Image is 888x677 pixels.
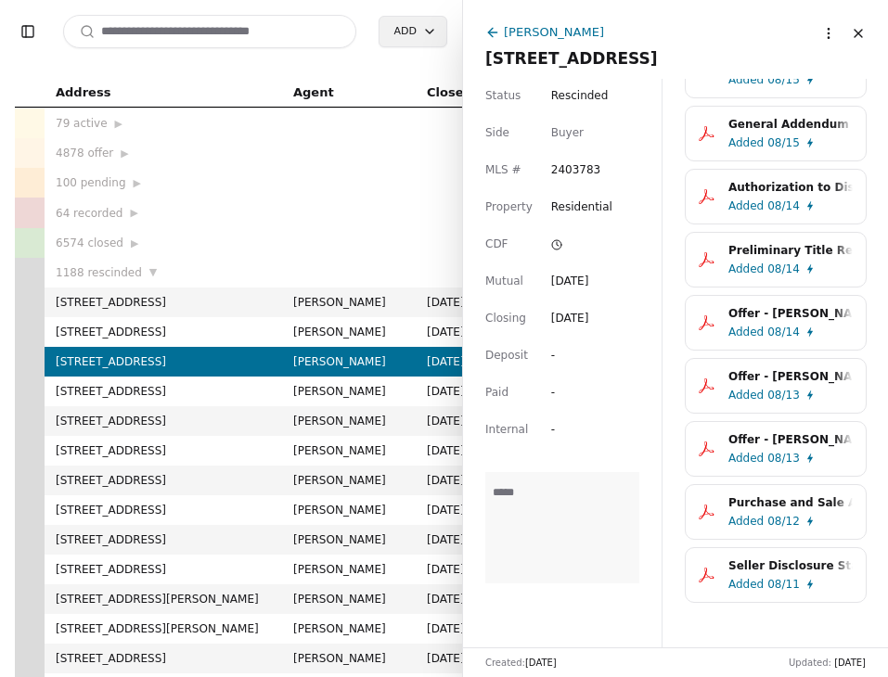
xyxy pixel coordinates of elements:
[416,644,483,673] td: [DATE]
[427,83,463,103] span: Close
[685,295,867,351] button: Offer - [PERSON_NAME] - [DATE].pdfAdded08/14
[728,134,764,152] span: Added
[485,198,533,216] span: Property
[834,658,866,668] span: [DATE]
[767,449,800,467] span: 08/13
[551,346,585,364] div: -
[728,241,853,260] div: Preliminary Title Report.pdf
[416,406,483,436] td: [DATE]
[282,525,416,555] td: [PERSON_NAME]
[685,106,867,161] button: General Addendum - [STREET_ADDRESS]pdfAdded08/15
[282,436,416,466] td: [PERSON_NAME]
[485,309,526,327] span: Closing
[130,205,137,222] span: ▶
[551,272,589,290] div: [DATE]
[485,346,528,364] span: Deposit
[45,555,282,584] td: [STREET_ADDRESS]
[728,70,764,89] span: Added
[728,197,764,215] span: Added
[416,614,483,644] td: [DATE]
[728,386,764,404] span: Added
[728,367,853,386] div: Offer - [PERSON_NAME] - [DATE].pdf
[767,260,800,278] span: 08/14
[728,323,764,341] span: Added
[767,70,800,89] span: 08/15
[115,116,122,133] span: ▶
[56,144,271,162] div: 4878 offer
[485,272,523,290] span: Mutual
[45,584,282,614] td: [STREET_ADDRESS][PERSON_NAME]
[416,436,483,466] td: [DATE]
[56,263,142,282] span: 1188 rescinded
[56,203,271,222] div: 64 recorded
[685,232,867,287] button: Preliminary Title Report.pdfAdded08/14
[551,383,585,402] div: -
[282,495,416,525] td: [PERSON_NAME]
[685,169,867,224] button: Authorization to Disburse [PERSON_NAME] Money.pdfAdded08/14
[485,383,508,402] span: Paid
[728,430,853,449] div: Offer - [PERSON_NAME] - [DATE].pdf
[379,16,447,47] button: Add
[525,658,557,668] span: [DATE]
[551,123,584,142] div: Buyer
[767,386,800,404] span: 08/13
[282,317,416,347] td: [PERSON_NAME]
[45,406,282,436] td: [STREET_ADDRESS]
[728,449,764,467] span: Added
[685,421,867,477] button: Offer - [PERSON_NAME] - [DATE].pdfAdded08/13
[416,495,483,525] td: [DATE]
[121,146,128,162] span: ▶
[485,49,658,68] span: [STREET_ADDRESS]
[551,420,585,439] div: -
[685,358,867,414] button: Offer - [PERSON_NAME] - [DATE].pdfAdded08/13
[485,123,509,142] span: Side
[728,178,853,197] div: Authorization to Disburse [PERSON_NAME] Money.pdf
[767,512,800,530] span: 08/12
[56,83,110,103] span: Address
[416,317,483,347] td: [DATE]
[551,86,609,105] span: Rescinded
[293,83,334,103] span: Agent
[45,347,282,377] td: [STREET_ADDRESS]
[685,484,867,540] button: Purchase and Sale Agreement.pdfAdded08/12
[45,495,282,525] td: [STREET_ADDRESS]
[728,304,853,323] div: Offer - [PERSON_NAME] - [DATE].pdf
[416,287,483,317] td: [DATE]
[282,377,416,406] td: [PERSON_NAME]
[45,377,282,406] td: [STREET_ADDRESS]
[767,575,800,594] span: 08/11
[45,466,282,495] td: [STREET_ADDRESS]
[416,525,483,555] td: [DATE]
[728,493,853,512] div: Purchase and Sale Agreement.pdf
[416,584,483,614] td: [DATE]
[282,644,416,673] td: [PERSON_NAME]
[45,436,282,466] td: [STREET_ADDRESS]
[282,614,416,644] td: [PERSON_NAME]
[416,347,483,377] td: [DATE]
[282,584,416,614] td: [PERSON_NAME]
[282,555,416,584] td: [PERSON_NAME]
[485,86,521,105] span: Status
[56,173,271,192] div: 100 pending
[767,134,800,152] span: 08/15
[551,198,612,216] span: Residential
[485,656,557,670] div: Created:
[45,287,282,317] td: [STREET_ADDRESS]
[131,236,138,252] span: ▶
[149,264,157,281] span: ▼
[551,160,600,179] span: 2403783
[416,377,483,406] td: [DATE]
[416,555,483,584] td: [DATE]
[56,114,271,133] div: 79 active
[56,234,271,252] div: 6574 closed
[282,466,416,495] td: [PERSON_NAME]
[728,260,764,278] span: Added
[282,287,416,317] td: [PERSON_NAME]
[485,160,521,179] span: MLS #
[282,347,416,377] td: [PERSON_NAME]
[504,22,604,42] div: [PERSON_NAME]
[728,575,764,594] span: Added
[45,317,282,347] td: [STREET_ADDRESS]
[485,420,528,439] span: Internal
[728,115,853,134] div: General Addendum - [STREET_ADDRESS]pdf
